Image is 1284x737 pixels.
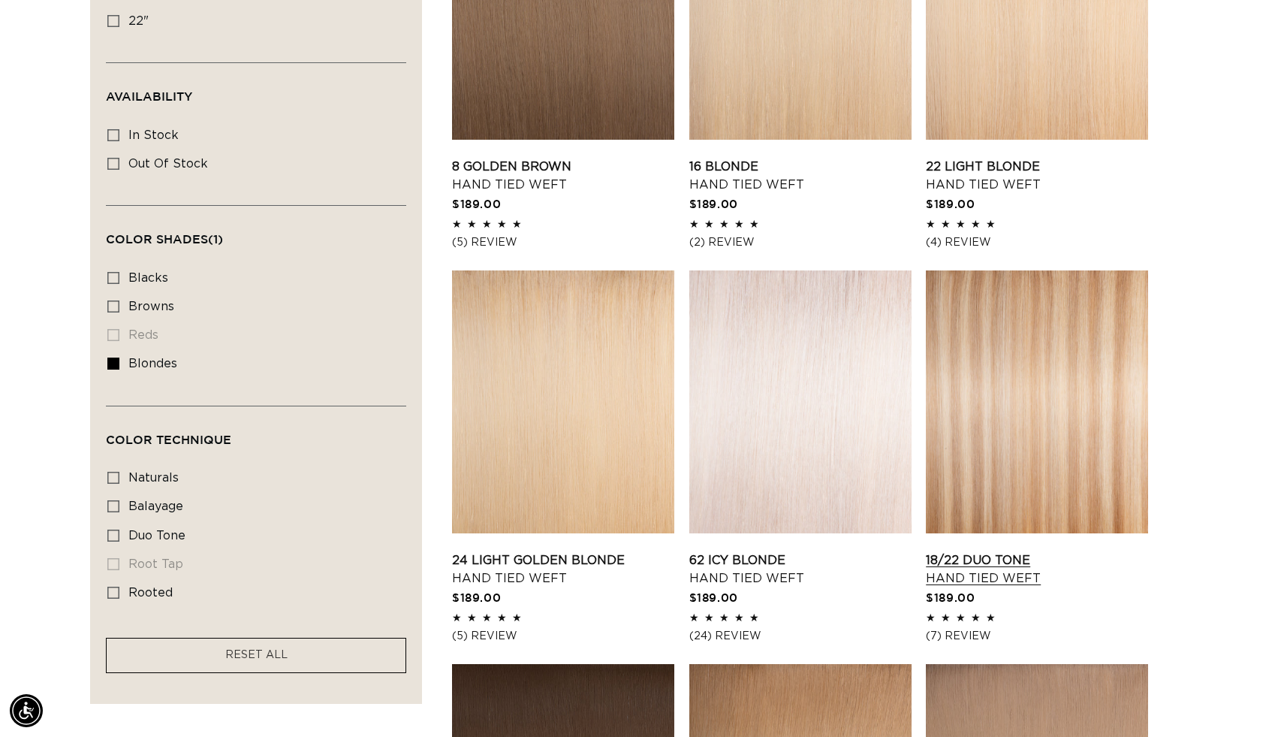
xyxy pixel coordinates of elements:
span: rooted [128,587,173,599]
a: RESET ALL [225,646,288,665]
span: (1) [208,232,223,246]
a: 62 Icy Blonde Hand Tied Weft [689,551,912,587]
div: Accessibility Menu [10,694,43,727]
a: 18/22 Duo Tone Hand Tied Weft [926,551,1148,587]
span: blondes [128,358,177,370]
a: 22 Light Blonde Hand Tied Weft [926,158,1148,194]
a: 24 Light Golden Blonde Hand Tied Weft [452,551,674,587]
a: 16 Blonde Hand Tied Weft [689,158,912,194]
span: Availability [106,89,192,103]
iframe: Chat Widget [1209,665,1284,737]
span: RESET ALL [225,650,288,660]
span: browns [128,301,174,313]
span: 22" [128,15,149,27]
span: blacks [128,272,168,284]
span: Color Shades [106,232,223,246]
summary: Availability (0 selected) [106,63,406,117]
span: balayage [128,500,183,512]
span: naturals [128,472,179,484]
span: In stock [128,129,179,141]
span: duo tone [128,530,185,542]
a: 8 Golden Brown Hand Tied Weft [452,158,674,194]
span: Color Technique [106,433,231,446]
span: Out of stock [128,158,208,170]
summary: Color Technique (0 selected) [106,406,406,461]
summary: Color Shades (1 selected) [106,206,406,260]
